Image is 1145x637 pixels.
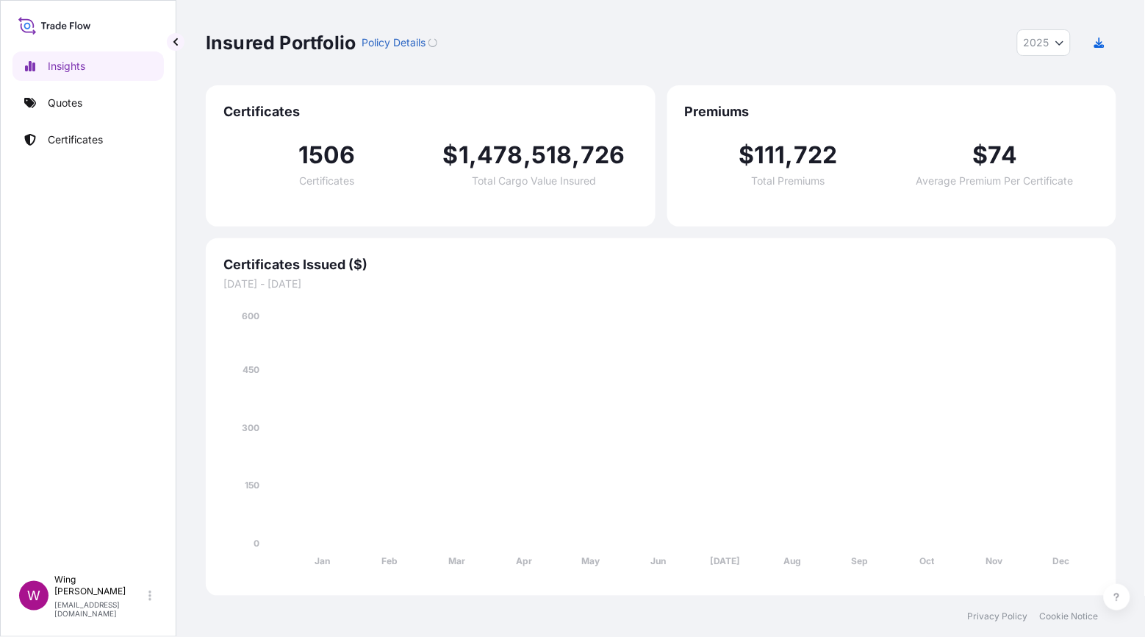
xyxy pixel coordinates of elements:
span: , [469,143,477,167]
a: Privacy Policy [968,611,1028,622]
span: $ [443,143,459,167]
tspan: 600 [242,310,259,321]
span: 1 [459,143,469,167]
tspan: Sep [852,556,869,567]
tspan: Apr [516,556,532,567]
p: [EMAIL_ADDRESS][DOMAIN_NAME] [54,600,146,618]
tspan: 450 [243,365,259,376]
button: Loading [428,31,437,54]
p: Insights [48,59,85,74]
tspan: 150 [245,480,259,491]
tspan: Nov [986,556,1003,567]
span: 111 [754,143,786,167]
p: Certificates [48,132,103,147]
span: Average Premium Per Certificate [916,176,1074,186]
span: [DATE] - [DATE] [223,277,1099,291]
span: Premiums [685,103,1099,121]
a: Cookie Notice [1040,611,1099,622]
span: 478 [477,143,523,167]
span: Total Premiums [751,176,825,186]
span: Total Cargo Value Insured [472,176,596,186]
p: Quotes [48,96,82,110]
tspan: [DATE] [711,556,741,567]
a: Certificates [12,125,164,154]
span: $ [973,143,988,167]
tspan: May [582,556,601,567]
tspan: Jun [650,556,666,567]
span: Certificates [299,176,354,186]
p: Policy Details [362,35,426,50]
tspan: 300 [242,422,259,433]
span: 726 [581,143,625,167]
span: 722 [794,143,838,167]
span: 518 [531,143,572,167]
div: Loading [428,38,437,47]
span: , [572,143,581,167]
tspan: Dec [1053,556,1070,567]
tspan: Feb [381,556,398,567]
tspan: Jan [315,556,330,567]
span: , [523,143,531,167]
span: 74 [988,143,1017,167]
button: Year Selector [1017,29,1071,56]
span: $ [739,143,754,167]
a: Quotes [12,88,164,118]
span: Certificates Issued ($) [223,256,1099,274]
span: 2025 [1024,35,1049,50]
span: 1506 [298,143,356,167]
tspan: Oct [919,556,935,567]
span: Certificates [223,103,638,121]
p: Insured Portfolio [206,31,356,54]
tspan: Mar [448,556,465,567]
p: Wing [PERSON_NAME] [54,574,146,597]
tspan: Aug [784,556,802,567]
span: , [786,143,794,167]
a: Insights [12,51,164,81]
tspan: 0 [254,538,259,549]
span: W [27,588,40,603]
